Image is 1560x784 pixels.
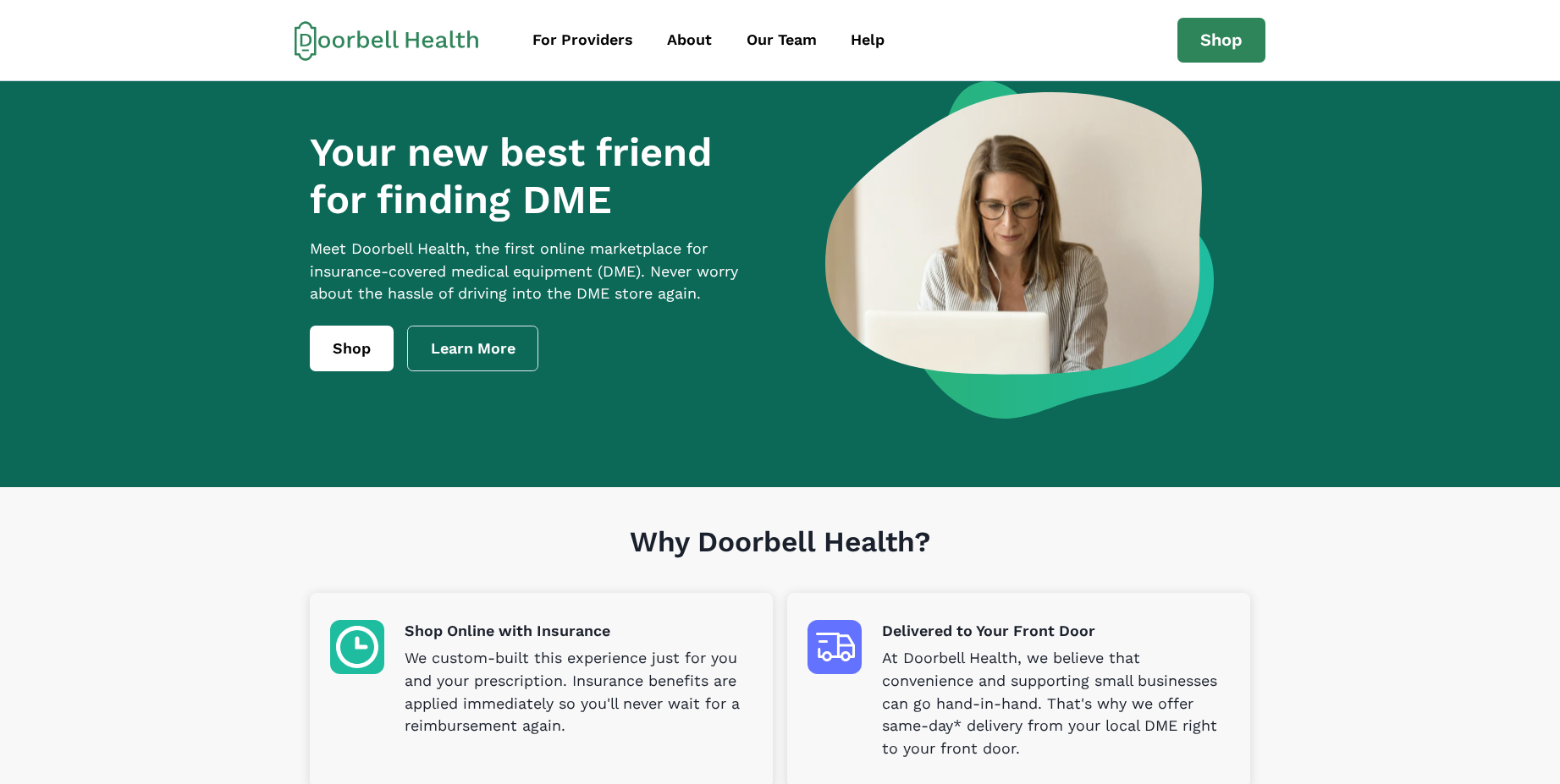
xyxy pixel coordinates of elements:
[747,29,817,52] div: Our Team
[808,620,862,674] img: Delivered to Your Front Door icon
[731,21,832,59] a: Our Team
[310,129,770,224] h1: Your new best friend for finding DME
[310,525,1250,594] h1: Why Doorbell Health?
[310,326,394,371] a: Shop
[532,29,633,52] div: For Providers
[882,620,1230,643] p: Delivered to Your Front Door
[1177,18,1265,63] a: Shop
[330,620,384,674] img: Shop Online with Insurance icon
[405,647,752,738] p: We custom-built this experience just for you and your prescription. Insurance benefits are applie...
[825,81,1214,419] img: a woman looking at a computer
[652,21,727,59] a: About
[310,238,770,306] p: Meet Doorbell Health, the first online marketplace for insurance-covered medical equipment (DME)....
[517,21,648,59] a: For Providers
[851,29,885,52] div: Help
[667,29,712,52] div: About
[407,326,539,371] a: Learn More
[882,647,1230,760] p: At Doorbell Health, we believe that convenience and supporting small businesses can go hand-in-ha...
[835,21,900,59] a: Help
[405,620,752,643] p: Shop Online with Insurance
